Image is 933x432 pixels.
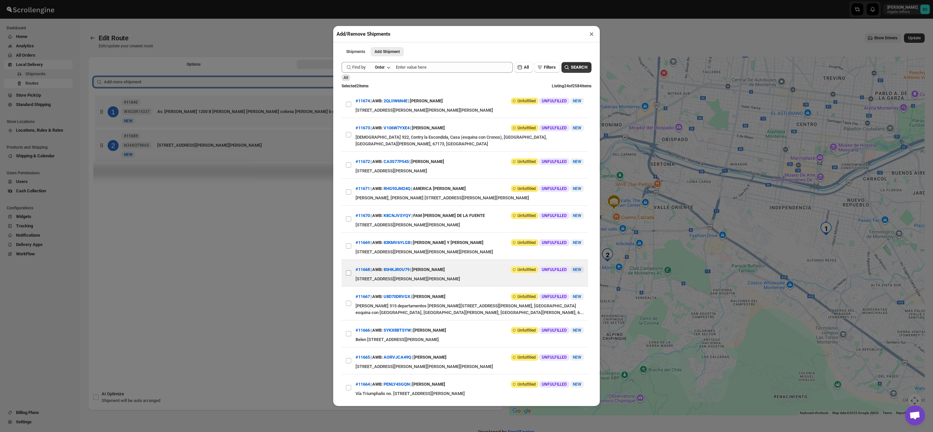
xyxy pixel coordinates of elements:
[356,107,584,114] div: [STREET_ADDRESS][PERSON_NAME][PERSON_NAME][PERSON_NAME]
[356,213,370,218] button: #11670
[384,159,409,164] button: CA3S77P545
[356,328,370,333] button: #11666
[410,95,443,107] div: [PERSON_NAME]
[356,294,370,299] button: #11667
[571,64,587,71] span: SEARCH
[371,63,394,72] button: Order
[587,29,596,39] button: ×
[542,382,567,387] span: UNFULFILLED
[542,186,567,191] span: UNFULFILLED
[384,125,410,130] button: V106W7YXE4
[517,159,536,164] span: Unfulfilled
[552,84,591,88] span: Listing 24 of 2584 items
[517,382,536,387] span: Unfulfilled
[356,276,584,282] div: [STREET_ADDRESS][PERSON_NAME][PERSON_NAME]
[356,168,584,174] div: [STREET_ADDRESS][PERSON_NAME]
[573,186,581,191] span: NEW
[412,122,445,134] div: [PERSON_NAME]
[356,264,445,276] div: | |
[542,328,567,333] span: UNFULFILLED
[542,159,567,164] span: UNFULFILLED
[356,249,584,255] div: [STREET_ADDRESS][PERSON_NAME][PERSON_NAME][PERSON_NAME]
[337,31,391,37] h2: Add/Remove Shipments
[384,98,408,103] button: 2QLIIW6N4E
[356,195,584,201] div: [PERSON_NAME], [PERSON_NAME] [STREET_ADDRESS][PERSON_NAME][PERSON_NAME]
[372,158,383,165] span: AWB:
[356,240,370,245] button: #11669
[413,324,446,336] div: [PERSON_NAME]
[88,71,504,347] div: Selected Shipments
[372,239,383,246] span: AWB:
[384,328,411,333] button: SYKX8BTSYW
[356,156,444,168] div: | |
[356,183,466,195] div: | |
[517,240,536,245] span: Unfulfilled
[561,62,591,73] button: SEARCH
[372,212,383,219] span: AWB:
[573,328,581,333] span: NEW
[356,237,483,249] div: | |
[372,293,383,300] span: AWB:
[534,62,560,73] button: Filters
[372,125,383,131] span: AWB:
[375,49,400,54] span: Add Shipment
[524,65,529,70] span: All
[372,266,383,273] span: AWB:
[517,186,536,191] span: Unfulfilled
[356,267,370,272] button: #11668
[356,186,370,191] button: #11671
[544,65,556,70] span: Filters
[384,213,411,218] button: K8CNJVSYQY
[542,98,567,104] span: UNFULFILLED
[413,183,466,195] div: AMERICA [PERSON_NAME]
[396,62,513,73] input: Enter value here
[573,99,581,103] span: NEW
[356,390,584,397] div: Vía Triumphalis no. [STREET_ADDRESS][PERSON_NAME]
[542,355,567,360] span: UNFULFILLED
[573,294,581,299] span: NEW
[384,267,410,272] button: 85HKJROU79
[375,65,385,70] div: Order
[372,354,383,361] span: AWB:
[573,159,581,164] span: NEW
[342,84,369,88] span: Selected 2 items
[356,355,370,360] button: #11665
[573,213,581,218] span: NEW
[517,267,536,272] span: Unfulfilled
[372,185,383,192] span: AWB:
[356,159,370,164] button: #11672
[356,222,584,228] div: [STREET_ADDRESS][PERSON_NAME][PERSON_NAME]
[514,62,533,73] button: All
[384,355,411,360] button: AORVJCA49Q
[412,378,445,390] div: [PERSON_NAME]
[573,126,581,130] span: NEW
[573,240,581,245] span: NEW
[384,186,411,191] button: RHG93JM24Q
[356,125,370,130] button: #11673
[517,125,536,131] span: Unfulfilled
[384,240,411,245] button: 83KMV6YLGB
[542,294,567,299] span: UNFULFILLED
[412,264,445,276] div: [PERSON_NAME]
[542,213,567,218] span: UNFULFILLED
[384,294,410,299] button: U8D70DRVGX
[356,363,584,370] div: [STREET_ADDRESS][PERSON_NAME][PERSON_NAME][PERSON_NAME]
[517,294,536,299] span: Unfulfilled
[414,351,447,363] div: [PERSON_NAME]
[356,351,447,363] div: | |
[372,381,383,388] span: AWB:
[413,291,446,303] div: [PERSON_NAME]
[542,267,567,272] span: UNFULFILLED
[411,156,444,168] div: [PERSON_NAME]
[413,210,485,222] div: FAM [PERSON_NAME] DE LA FUENTE
[356,98,370,103] button: #11674
[356,382,370,387] button: #11664
[542,125,567,131] span: UNFULFILLED
[356,336,584,343] div: Belen [STREET_ADDRESS][PERSON_NAME]
[344,75,348,80] span: All
[573,355,581,360] span: NEW
[905,405,925,425] a: Open chat
[356,95,443,107] div: | |
[352,64,366,71] span: Find by
[356,122,445,134] div: | |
